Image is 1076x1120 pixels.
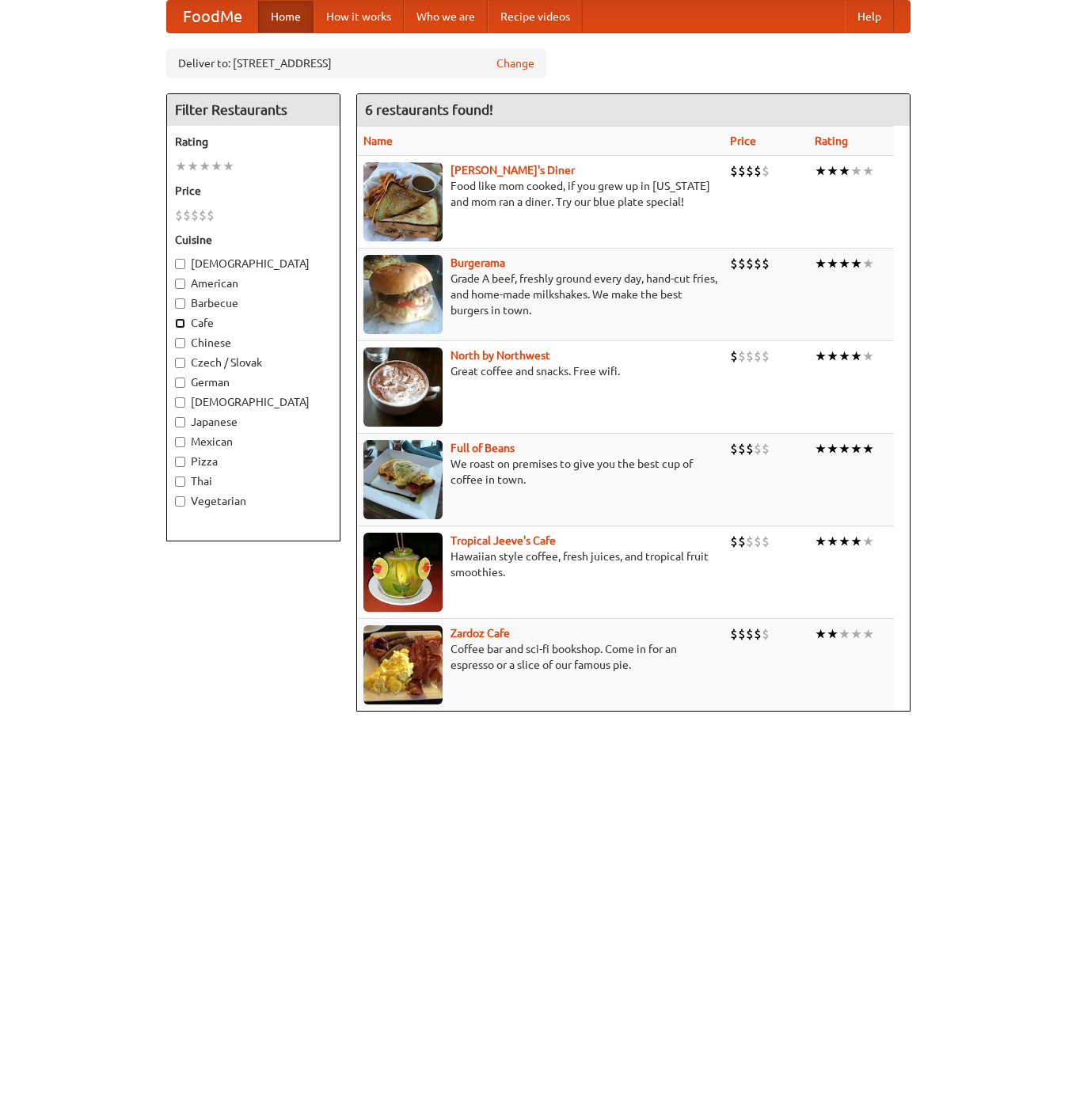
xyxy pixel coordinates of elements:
[175,374,332,390] label: German
[175,338,185,348] input: Chinese
[166,49,546,78] div: Deliver to: [STREET_ADDRESS]
[404,1,488,32] a: Who we are
[762,625,770,643] li: $
[754,255,762,272] li: $
[363,162,443,241] img: sallys.jpg
[175,158,187,175] li: ★
[827,625,838,643] li: ★
[314,1,404,32] a: How it works
[175,493,332,509] label: Vegetarian
[175,183,332,199] h5: Price
[862,347,874,365] li: ★
[838,533,850,550] li: ★
[175,434,332,450] label: Mexican
[175,473,332,489] label: Thai
[746,440,754,457] li: $
[175,279,185,289] input: American
[746,625,754,643] li: $
[746,347,754,365] li: $
[363,363,717,379] p: Great coffee and snacks. Free wifi.
[845,1,894,32] a: Help
[363,440,443,519] img: beans.jpg
[167,94,340,126] h4: Filter Restaurants
[175,335,332,351] label: Chinese
[363,255,443,334] img: burgerama.jpg
[258,1,314,32] a: Home
[730,255,738,272] li: $
[746,533,754,550] li: $
[175,496,185,507] input: Vegetarian
[762,255,770,272] li: $
[365,102,493,117] ng-pluralize: 6 restaurants found!
[451,534,556,547] a: Tropical Jeeve's Cafe
[838,440,850,457] li: ★
[451,442,515,454] a: Full of Beans
[175,134,332,150] h5: Rating
[451,627,510,640] a: Zardoz Cafe
[199,207,207,224] li: $
[451,349,550,362] a: North by Northwest
[862,255,874,272] li: ★
[363,347,443,427] img: north.jpg
[222,158,234,175] li: ★
[175,437,185,447] input: Mexican
[850,162,862,180] li: ★
[363,178,717,210] p: Food like mom cooked, if you grew up in [US_STATE] and mom ran a diner. Try our blue plate special!
[838,255,850,272] li: ★
[175,232,332,248] h5: Cuisine
[862,162,874,180] li: ★
[754,440,762,457] li: $
[175,318,185,328] input: Cafe
[211,158,222,175] li: ★
[850,625,862,643] li: ★
[738,162,746,180] li: $
[838,625,850,643] li: ★
[754,347,762,365] li: $
[451,256,505,269] b: Burgerama
[175,207,183,224] li: $
[738,625,746,643] li: $
[762,440,770,457] li: $
[730,162,738,180] li: $
[496,55,534,71] a: Change
[207,207,215,224] li: $
[175,457,185,467] input: Pizza
[363,641,717,673] p: Coffee bar and sci-fi bookshop. Come in for an espresso or a slice of our famous pie.
[827,440,838,457] li: ★
[762,533,770,550] li: $
[754,625,762,643] li: $
[815,533,827,550] li: ★
[738,347,746,365] li: $
[167,1,258,32] a: FoodMe
[762,347,770,365] li: $
[730,440,738,457] li: $
[175,454,332,469] label: Pizza
[175,275,332,291] label: American
[850,533,862,550] li: ★
[815,162,827,180] li: ★
[838,162,850,180] li: ★
[850,347,862,365] li: ★
[827,347,838,365] li: ★
[815,347,827,365] li: ★
[754,162,762,180] li: $
[738,255,746,272] li: $
[191,207,199,224] li: $
[175,394,332,410] label: [DEMOGRAPHIC_DATA]
[738,440,746,457] li: $
[175,358,185,368] input: Czech / Slovak
[175,397,185,408] input: [DEMOGRAPHIC_DATA]
[827,255,838,272] li: ★
[730,533,738,550] li: $
[730,347,738,365] li: $
[746,255,754,272] li: $
[199,158,211,175] li: ★
[862,625,874,643] li: ★
[838,347,850,365] li: ★
[862,440,874,457] li: ★
[815,135,848,147] a: Rating
[738,533,746,550] li: $
[815,255,827,272] li: ★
